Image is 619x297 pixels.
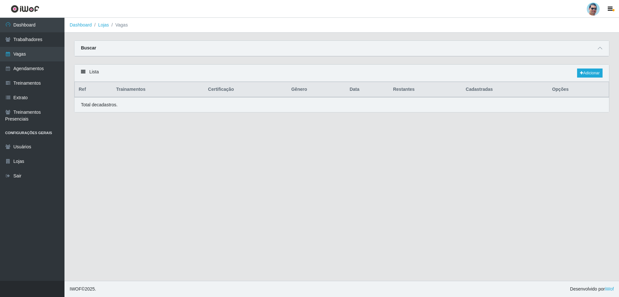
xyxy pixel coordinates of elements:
[74,65,609,82] div: Lista
[98,22,109,27] a: Lojas
[70,286,96,292] span: © 2025 .
[11,5,39,13] img: CoreUI Logo
[70,286,82,292] span: IWOF
[70,22,92,27] a: Dashboard
[112,82,204,97] th: Trainamentos
[605,286,614,292] a: iWof
[548,82,609,97] th: Opções
[570,286,614,292] span: Desenvolvido por
[287,82,346,97] th: Gênero
[204,82,287,97] th: Certificação
[346,82,389,97] th: Data
[109,22,128,28] li: Vagas
[462,82,548,97] th: Cadastradas
[75,82,113,97] th: Ref
[389,82,462,97] th: Restantes
[81,101,118,108] p: Total de cadastros.
[64,18,619,33] nav: breadcrumb
[81,45,96,50] strong: Buscar
[577,69,603,78] a: Adicionar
